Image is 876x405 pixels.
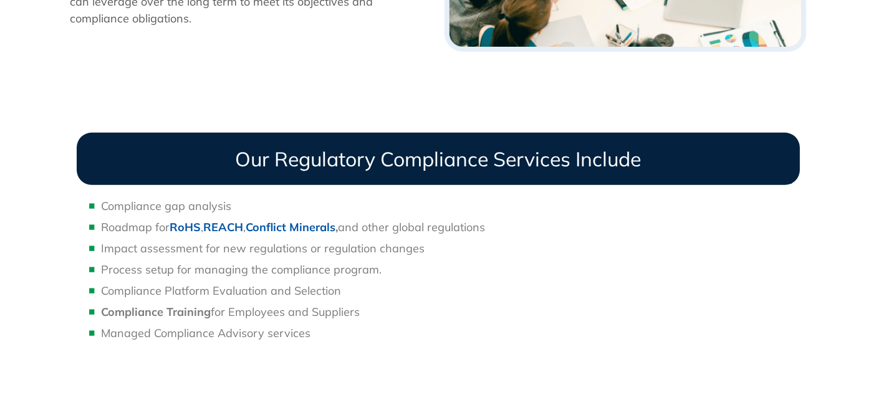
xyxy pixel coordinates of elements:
span: , [201,220,204,234]
span: Compliance Platform Evaluation and Selection [102,283,342,298]
span: Managed Compliance Advisory services [102,326,311,340]
span: and other global regulations [339,220,486,234]
a: REACH [204,220,244,234]
span: , [244,220,246,234]
span: for Employees and Suppliers [102,305,360,319]
a: RoHS [170,220,201,234]
span: Impact assessment for new regulations or regulation changes [102,241,425,255]
b: , [246,220,339,234]
h3: Our Regulatory Compliance Services Include [77,133,800,185]
strong: Compliance Training [102,305,211,319]
span: Process setup for managing the compliance program. [102,262,382,277]
a: Conflict Minerals [246,220,336,234]
span: Compliance gap analysis [102,199,232,213]
span: Roadmap for [102,220,170,234]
